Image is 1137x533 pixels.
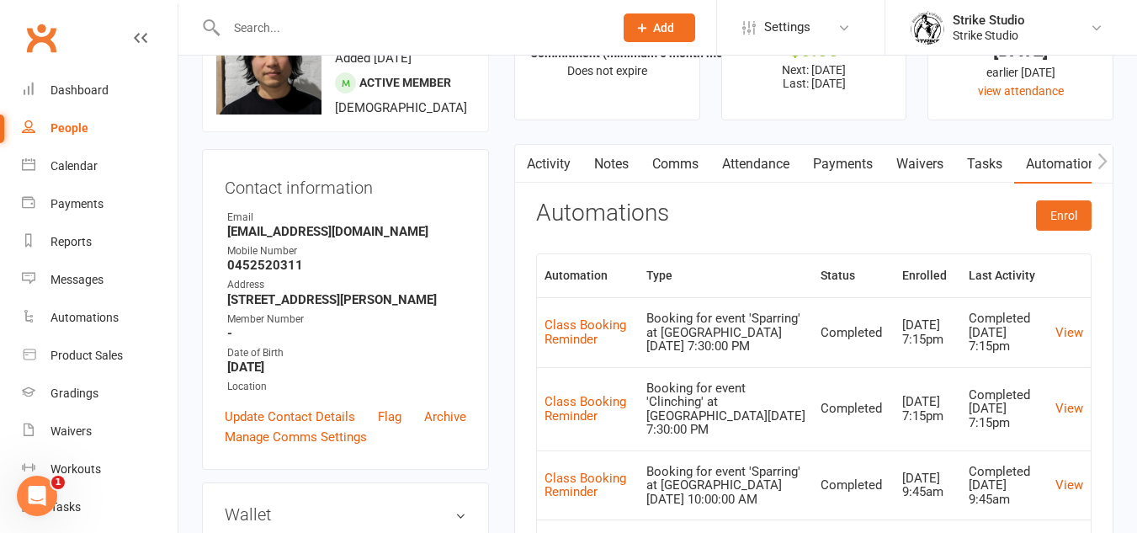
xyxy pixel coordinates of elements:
p: Next: [DATE] Last: [DATE] [737,63,891,90]
div: Automations [50,311,119,324]
a: View [1055,401,1083,416]
a: Automations [1014,145,1114,184]
strong: 0452520311 [227,258,466,273]
strong: [DATE] [227,360,466,375]
a: Flag [378,407,401,427]
div: [DATE] 9:45am [902,472,954,499]
div: Completed [DATE] 7:15pm [969,388,1040,430]
div: Product Sales [50,349,123,362]
span: Add [653,21,674,35]
div: Messages [50,273,104,286]
a: view attendance [978,84,1064,98]
div: [DATE] [943,41,1097,59]
a: Update Contact Details [225,407,355,427]
div: Payments [50,197,104,211]
div: Booking for event 'Sparring' at [GEOGRAPHIC_DATA][DATE] 10:00:00 AM [646,465,805,507]
button: Add [624,13,695,42]
div: Dashboard [50,83,109,97]
span: Does not expire [567,64,647,77]
img: thumb_image1723780799.png [911,11,944,45]
a: Payments [22,185,178,223]
button: Enrol [1036,200,1092,231]
div: Reports [50,235,92,248]
div: Completed [821,326,886,340]
div: [DATE] 7:15pm [902,318,954,346]
h3: Contact information [225,172,466,197]
a: View [1055,325,1083,340]
div: Booking for event 'Clinching' at [GEOGRAPHIC_DATA][DATE] 7:30:00 PM [646,381,805,437]
a: Dashboard [22,72,178,109]
a: Product Sales [22,337,178,375]
a: Calendar [22,147,178,185]
a: Class Booking Reminder [545,471,626,500]
div: Tasks [50,500,81,514]
a: Attendance [710,145,801,184]
div: Completed [821,402,886,416]
div: Member Number [227,312,466,328]
a: Gradings [22,375,178,413]
iframe: Intercom live chat [17,476,57,516]
span: 1 [51,476,65,489]
a: Tasks [22,488,178,526]
th: Status [813,254,894,297]
div: Completed [DATE] 7:15pm [969,312,1040,354]
strong: [EMAIL_ADDRESS][DOMAIN_NAME] [227,224,466,239]
a: Waivers [22,413,178,450]
a: People [22,109,178,147]
div: Date of Birth [227,345,466,361]
a: Automations [22,299,178,337]
div: Location [227,379,466,395]
a: Waivers [885,145,955,184]
a: Class Booking Reminder [545,317,626,347]
div: Calendar [50,159,98,173]
div: Completed [DATE] 9:45am [969,465,1040,507]
a: Reports [22,223,178,261]
a: Activity [515,145,582,184]
a: Workouts [22,450,178,488]
th: Automation [537,254,639,297]
div: [DATE] 7:15pm [902,395,954,423]
strong: [STREET_ADDRESS][PERSON_NAME] [227,292,466,307]
a: Class Booking Reminder [545,394,626,424]
h3: Automations [536,200,669,227]
span: Active member [359,76,451,89]
a: Payments [801,145,885,184]
div: Waivers [50,424,92,438]
a: View [1055,477,1083,493]
th: Enrolled [895,254,961,297]
div: Address [227,277,466,293]
a: Comms [640,145,710,184]
a: Notes [582,145,640,184]
a: Manage Comms Settings [225,427,367,447]
span: Settings [764,8,810,46]
input: Search... [221,16,602,40]
div: Mobile Number [227,243,466,259]
div: Strike Studio [953,28,1025,43]
div: Gradings [50,386,98,400]
div: Workouts [50,462,101,476]
a: Archive [424,407,466,427]
a: Clubworx [20,17,62,59]
h3: Wallet [225,505,466,524]
div: earlier [DATE] [943,63,1097,82]
time: Added [DATE] [335,51,412,66]
th: Last Activity [961,254,1048,297]
div: Booking for event 'Sparring' at [GEOGRAPHIC_DATA][DATE] 7:30:00 PM [646,312,805,354]
span: [DEMOGRAPHIC_DATA] [335,100,467,115]
div: People [50,121,88,135]
div: Completed [821,478,886,493]
strong: - [227,326,466,341]
div: $0.00 [737,41,891,59]
img: image1719990315.png [216,9,321,115]
div: Email [227,210,466,226]
div: Strike Studio [953,13,1025,28]
a: Messages [22,261,178,299]
th: Type [639,254,813,297]
a: Tasks [955,145,1014,184]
